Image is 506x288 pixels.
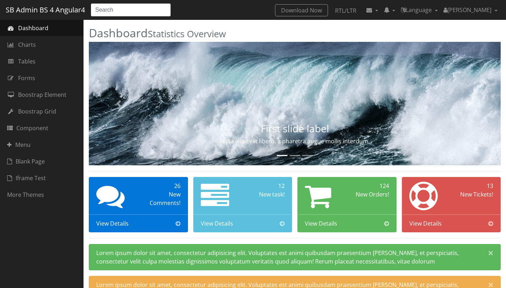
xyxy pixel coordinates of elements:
div: New Comments! [141,190,181,207]
p: Nulla vitae elit libero, a pharetra augue mollis interdum. [151,137,439,145]
span: View Details [201,219,233,228]
a: Download Now [275,4,328,16]
span: Menu [7,140,31,149]
div: 124 [350,182,389,190]
span: View Details [409,219,442,228]
h3: First slide label [151,123,439,134]
a: [PERSON_NAME] [441,3,500,17]
div: New task! [245,190,285,199]
h2: Dashboard [89,27,501,39]
div: New Tickets! [454,190,493,199]
div: 12 [245,182,285,190]
span: View Details [305,219,337,228]
a: SB Admin BS 4 Angular4 [6,3,85,17]
div: Lorem ipsum dolor sit amet, consectetur adipisicing elit. Voluptates est animi quibusdam praesent... [89,244,501,270]
small: Statistics Overview [148,28,226,40]
div: 13 [454,182,493,190]
span: View Details [96,219,129,228]
img: Random first slide [89,42,501,165]
input: Search [91,3,171,17]
span: × [488,248,493,257]
div: 26 [141,182,181,190]
button: Close [481,244,500,261]
a: RTL/LTR [329,4,362,17]
div: New Orders! [350,190,389,199]
a: Language [398,3,441,17]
